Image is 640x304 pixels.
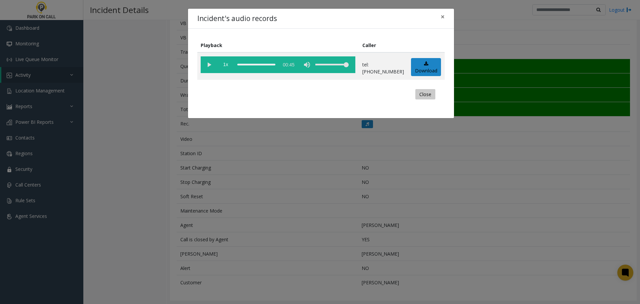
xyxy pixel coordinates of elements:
[436,9,449,25] button: Close
[362,61,404,75] p: tel:[PHONE_NUMBER]
[217,56,234,73] span: playback speed button
[315,56,349,73] div: volume level
[237,56,275,73] div: scrub bar
[197,38,359,52] th: Playback
[359,38,408,52] th: Caller
[411,58,441,76] a: Download
[197,13,277,24] h4: Incident's audio records
[441,12,445,21] span: ×
[415,89,435,100] button: Close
